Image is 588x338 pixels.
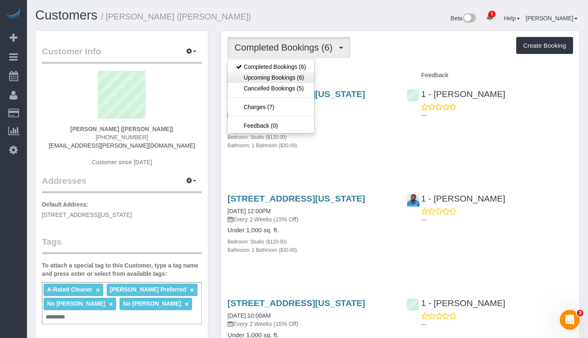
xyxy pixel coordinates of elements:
label: To attach a special tag to this Customer, type a tag name and press enter or select from availabl... [42,261,202,278]
button: Create Booking [516,37,573,54]
a: [STREET_ADDRESS][US_STATE] [227,194,365,203]
p: --- [421,320,573,328]
p: Every 2 Weeks (15% Off) [227,215,394,224]
p: --- [421,216,573,224]
a: × [190,287,194,294]
a: Cancelled Bookings (5) [228,83,314,94]
a: [DATE] 12:00PM [227,208,271,214]
a: 5 [482,8,498,27]
a: × [109,301,112,308]
legend: Tags [42,236,202,254]
a: 1 - [PERSON_NAME] [407,89,505,99]
iframe: Intercom live chat [560,310,580,330]
label: Default Address: [42,200,88,209]
span: No [PERSON_NAME] [123,300,181,307]
img: New interface [462,13,476,24]
span: Customer since [DATE] [92,159,152,165]
span: 5 [488,11,495,17]
span: [PHONE_NUMBER] [96,134,148,141]
a: × [185,301,188,308]
h4: Feedback [407,72,573,79]
a: 1 - [PERSON_NAME] [407,298,505,308]
button: Completed Bookings (6) [227,37,350,58]
small: Bathroom: 1 Bathroom ($30.00) [227,143,297,148]
span: [STREET_ADDRESS][US_STATE] [42,212,132,218]
strong: [PERSON_NAME] ([PERSON_NAME]) [71,126,173,132]
small: Bathroom: 1 Bathroom ($30.00) [227,247,297,253]
span: [PERSON_NAME] Preferred [110,286,186,293]
a: Charges (7) [228,102,314,112]
p: Every 2 Weeks (15% Off) [227,320,394,328]
a: Completed Bookings (6) [228,61,314,72]
img: 1 - Noufoh Sodandji [407,194,420,207]
a: [PERSON_NAME] [526,15,578,22]
span: 3 [577,310,583,316]
a: × [96,287,100,294]
a: Upcoming Bookings (6) [228,72,314,83]
span: Completed Bookings (6) [234,42,337,53]
span: A-Rated Cleaner [47,286,92,293]
legend: Customer Info [42,45,202,64]
a: Customers [35,8,98,22]
span: No [PERSON_NAME] [47,300,105,307]
a: [EMAIL_ADDRESS][PERSON_NAME][DOMAIN_NAME] [49,142,195,149]
h4: Under 1,000 sq. ft. [227,227,394,234]
a: [STREET_ADDRESS][US_STATE] [227,298,365,308]
small: Bedroom: Studio ($120.00) [227,134,287,140]
a: Feedback (0) [228,120,314,131]
a: [DATE] 10:00AM [227,312,271,319]
p: --- [421,111,573,119]
small: / [PERSON_NAME] ([PERSON_NAME]) [101,12,251,21]
a: Beta [451,15,476,22]
a: Help [504,15,520,22]
small: Bedroom: Studio ($120.00) [227,239,287,245]
a: 1 - [PERSON_NAME] [407,194,505,203]
img: Automaid Logo [5,8,22,20]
